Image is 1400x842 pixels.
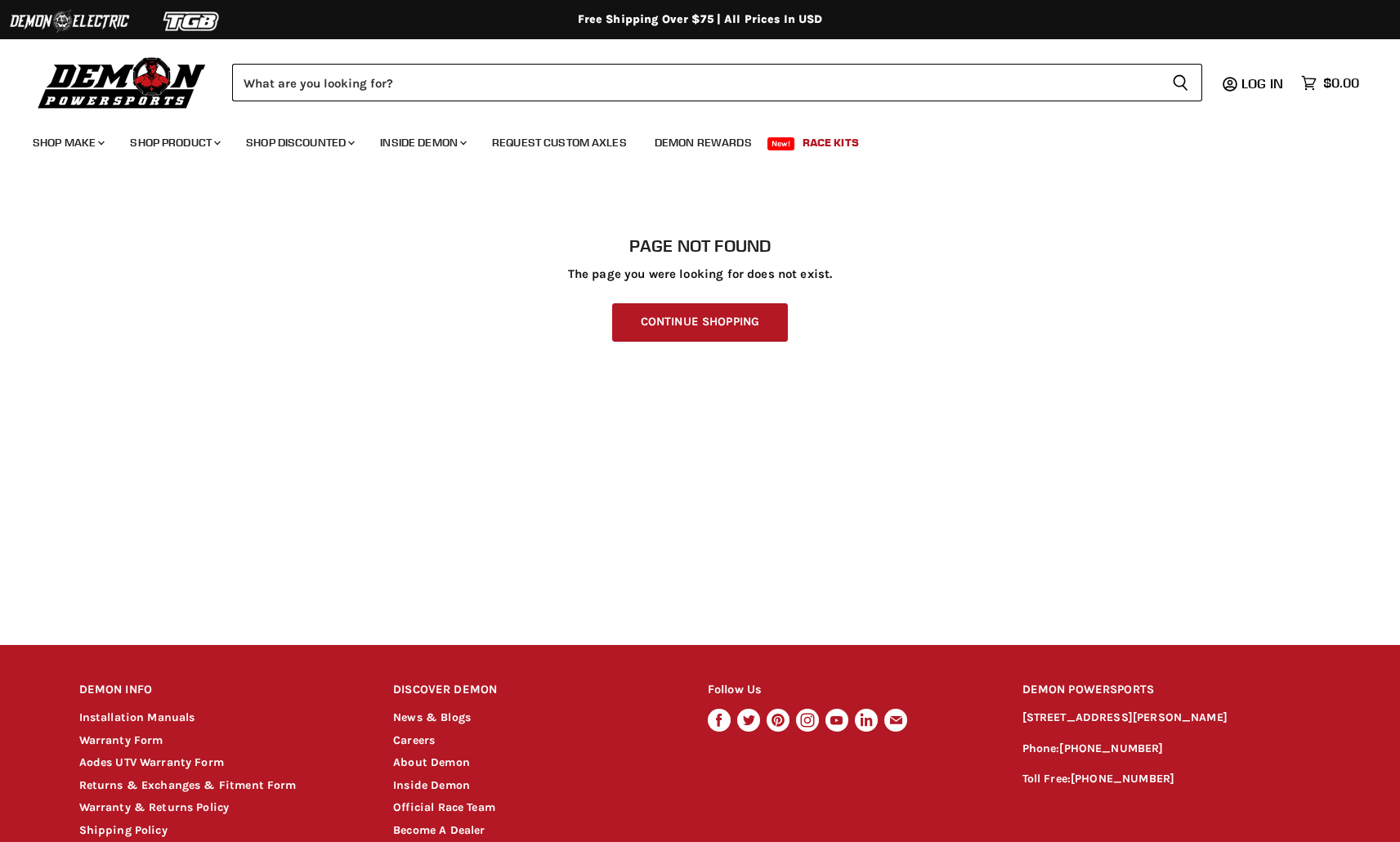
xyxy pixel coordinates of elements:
[47,12,1354,27] div: Free Shipping Over $75 | All Prices In USD
[393,800,495,814] a: Official Race Team
[642,126,764,159] a: Demon Rewards
[393,733,435,747] a: Careers
[79,236,1322,256] h1: Page not found
[234,126,365,159] a: Shop Discounted
[79,733,163,747] a: Warranty Form
[368,126,476,159] a: Inside Demon
[1022,671,1322,710] h2: DEMON POWERSPORTS
[20,126,114,159] a: Shop Make
[393,755,470,769] a: About Demon
[612,303,788,342] a: Continue Shopping
[232,64,1159,101] input: Search
[1159,64,1202,101] button: Search
[20,119,1355,159] ul: Main menu
[393,778,470,792] a: Inside Demon
[1059,741,1163,755] a: [PHONE_NUMBER]
[480,126,639,159] a: Request Custom Axles
[1234,76,1293,91] a: Log in
[118,126,230,159] a: Shop Product
[790,126,871,159] a: Race Kits
[1241,75,1283,92] span: Log in
[1293,71,1367,95] a: $0.00
[79,671,363,710] h2: DEMON INFO
[393,671,677,710] h2: DISCOVER DEMON
[33,53,212,111] img: Demon Powersports
[393,710,471,724] a: News & Blogs
[767,137,795,150] span: New!
[1022,709,1322,728] p: [STREET_ADDRESS][PERSON_NAME]
[1022,770,1322,789] p: Toll Free:
[708,671,991,710] h2: Follow Us
[79,755,224,769] a: Aodes UTV Warranty Form
[131,6,253,37] img: TGB Logo 2
[1071,772,1174,786] a: [PHONE_NUMBER]
[79,710,195,724] a: Installation Manuals
[79,778,297,792] a: Returns & Exchanges & Fitment Form
[79,823,168,837] a: Shipping Policy
[393,823,485,837] a: Become A Dealer
[1022,740,1322,759] p: Phone:
[232,64,1202,101] form: Product
[8,6,131,37] img: Demon Electric Logo 2
[79,267,1322,281] p: The page you were looking for does not exist.
[79,800,230,814] a: Warranty & Returns Policy
[1323,75,1359,91] span: $0.00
